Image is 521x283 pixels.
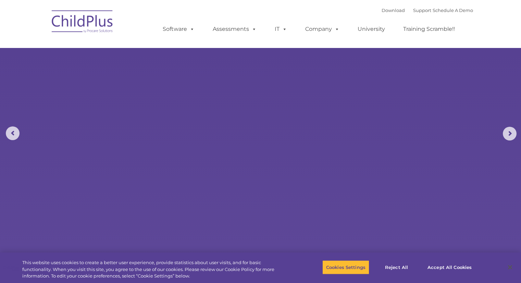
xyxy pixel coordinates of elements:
font: | [382,8,473,13]
button: Cookies Settings [322,260,369,274]
a: Training Scramble!! [396,22,462,36]
a: Assessments [206,22,263,36]
div: This website uses cookies to create a better user experience, provide statistics about user visit... [22,259,287,280]
a: University [351,22,392,36]
a: Schedule A Demo [433,8,473,13]
a: IT [268,22,294,36]
button: Reject All [375,260,418,274]
a: Software [156,22,201,36]
a: Support [413,8,431,13]
button: Accept All Cookies [424,260,475,274]
img: ChildPlus by Procare Solutions [48,5,117,40]
button: Close [503,260,518,275]
a: Download [382,8,405,13]
a: Company [298,22,346,36]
